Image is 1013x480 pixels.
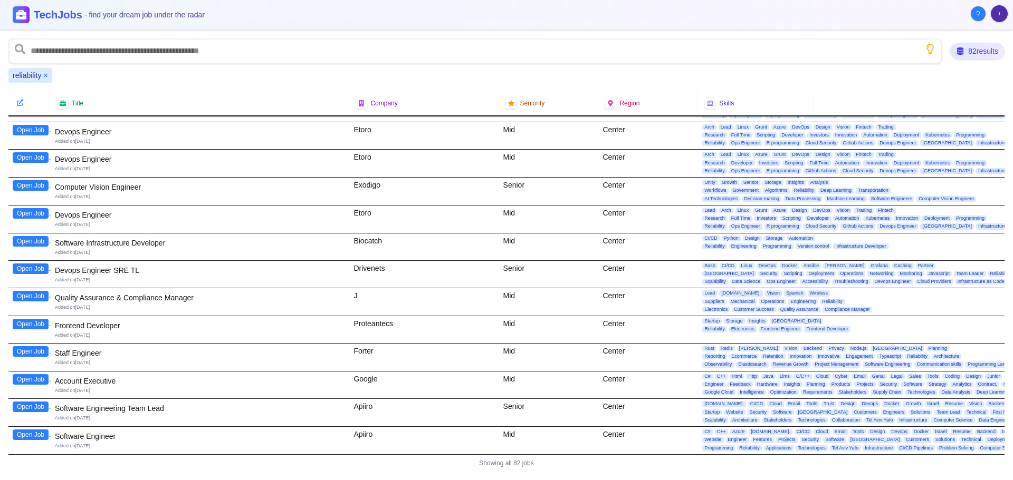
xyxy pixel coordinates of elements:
[735,152,751,158] span: Linux
[702,124,716,130] span: Arch
[702,346,716,351] span: Rust
[729,326,757,332] span: Electronics
[806,271,836,277] span: Deployment
[55,376,345,386] div: Account Executive
[897,271,924,277] span: Monitoring
[950,43,1005,60] div: 82 results
[729,168,762,174] span: Ops Engineer
[854,152,874,158] span: Fintech
[598,122,698,150] div: Center
[349,261,499,288] div: Drivenets
[764,236,785,241] span: Storage
[753,208,769,213] span: Grunt
[905,354,930,359] span: Reliability
[835,208,852,213] span: Vision
[761,354,786,359] span: Retention
[702,168,727,174] span: Reliability
[598,178,698,205] div: Center
[920,223,974,229] span: [GEOGRAPHIC_DATA]
[840,140,875,146] span: Github Actions
[349,371,499,399] div: Google
[702,361,734,367] span: Observability
[702,389,735,395] span: Google Cloud
[719,152,733,158] span: Lead
[920,168,974,174] span: [GEOGRAPHIC_DATA]
[768,389,799,395] span: Optimization
[854,381,876,387] span: Projects
[988,271,1013,277] span: Reliability
[878,381,900,387] span: Security
[808,290,830,296] span: Wireless
[926,346,949,351] span: Planning
[702,223,727,229] span: Reliability
[753,152,770,158] span: Azure
[719,124,733,130] span: Lead
[702,196,740,202] span: AI Technologies
[55,265,345,276] div: Devops Engineer SRE TL
[856,188,891,193] span: Transportation
[349,344,499,371] div: Forter
[925,374,940,379] span: Tools
[807,132,831,138] span: Investors
[55,332,345,339] div: Added on [DATE]
[770,318,824,324] span: [GEOGRAPHIC_DATA]
[792,188,817,193] span: Reliability
[892,160,921,166] span: Deployment
[779,132,805,138] span: Developer
[787,236,815,241] span: Automation
[854,208,874,213] span: Trading
[764,168,801,174] span: R programming
[804,223,839,229] span: Cloud Security
[844,354,875,359] span: Engagement
[826,346,846,351] span: Privacy
[13,429,49,440] button: Open Job
[730,279,763,285] span: Data Science
[702,152,716,158] span: Arch
[814,124,833,130] span: Design
[729,160,755,166] span: Developer
[954,215,987,221] span: Programming
[598,288,698,316] div: Center
[840,223,875,229] span: Github Actions
[889,374,905,379] span: Legal
[922,215,952,221] span: Deployment
[820,299,845,305] span: Reliability
[598,150,698,177] div: Center
[499,371,599,399] div: Mid
[55,292,345,303] div: Quality Assurance & Compliance Manager
[598,261,698,288] div: Center
[788,354,814,359] span: Innovation
[719,208,733,213] span: Arch
[764,279,798,285] span: Ops Engineer
[499,316,599,343] div: Mid
[894,215,920,221] span: Innovation
[764,223,801,229] span: R programming
[786,180,806,185] span: Insights
[765,290,782,296] span: Vision
[702,374,713,379] span: C#
[818,188,854,193] span: Deep Learning
[702,263,718,269] span: Bash
[892,132,921,138] span: Deployment
[13,374,49,385] button: Open Job
[702,279,728,285] span: Scalability
[868,263,890,269] span: Grafana
[55,154,345,164] div: Devops Engineer
[598,205,698,233] div: Center
[990,4,1009,23] button: User menu
[971,6,986,21] button: About Techjobs
[873,279,913,285] span: Devops Engineer
[811,208,833,213] span: DevOps
[731,188,761,193] span: Government
[840,168,876,174] span: Cloud Security
[778,307,821,312] span: Quality Assurance
[739,263,754,269] span: Linux
[349,150,499,177] div: Etoro
[848,346,869,351] span: Node.js
[735,208,751,213] span: Linux
[55,221,345,228] div: Added on [DATE]
[55,387,345,394] div: Added on [DATE]
[702,188,728,193] span: Workflows
[772,152,788,158] span: Grunt
[814,152,833,158] span: Design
